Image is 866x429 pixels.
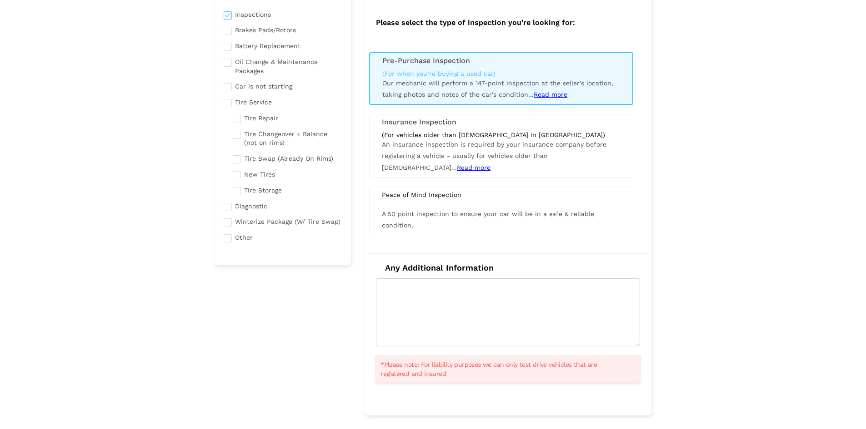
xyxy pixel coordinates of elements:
[367,9,649,34] h2: Please select the type of inspection you’re looking for:
[382,69,620,78] div: (For when you’re buying a used car)
[382,210,594,229] span: A 50 point inspection to ensure your car will be in a safe & reliable condition.
[534,91,567,98] span: Read more
[376,263,640,273] h4: Any Additional Information
[382,131,621,139] div: (For vehicles older than [DEMOGRAPHIC_DATA] in [GEOGRAPHIC_DATA])
[380,360,624,378] span: *Please note: For liability purposes we can only test drive vehicles that are registered and insured
[382,118,621,126] h3: Insurance Inspection
[375,191,627,199] div: Peace of Mind Inspection
[382,141,606,171] span: An insurance inspection is required by your insurance company before registering a vehicle - usua...
[382,79,613,98] span: Our mechanic will perform a 147-point inspection at the seller's location, taking photos and note...
[382,57,620,65] h3: Pre-Purchase Inspection
[457,164,491,171] span: Read more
